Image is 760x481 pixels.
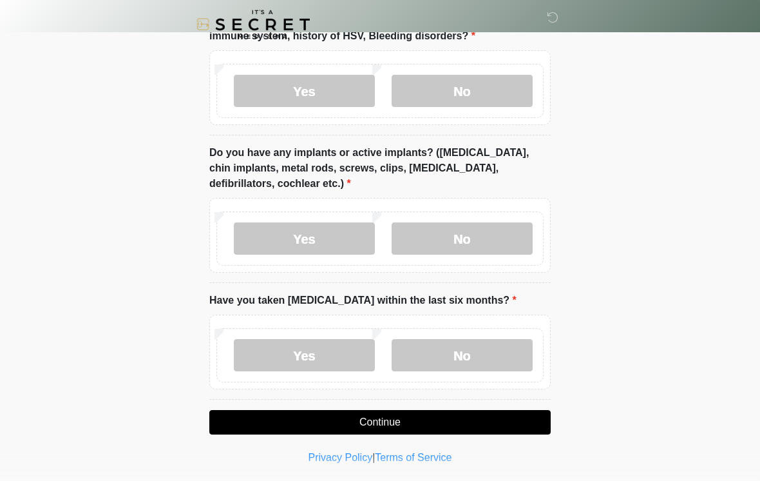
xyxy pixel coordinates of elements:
[209,410,551,435] button: Continue
[234,75,375,107] label: Yes
[196,10,310,39] img: It's A Secret Med Spa Logo
[392,75,533,107] label: No
[209,293,517,308] label: Have you taken [MEDICAL_DATA] within the last six months?
[234,339,375,371] label: Yes
[309,452,373,463] a: Privacy Policy
[209,145,551,191] label: Do you have any implants or active implants? ([MEDICAL_DATA], chin implants, metal rods, screws, ...
[375,452,451,463] a: Terms of Service
[392,339,533,371] label: No
[372,452,375,463] a: |
[392,222,533,255] label: No
[234,222,375,255] label: Yes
